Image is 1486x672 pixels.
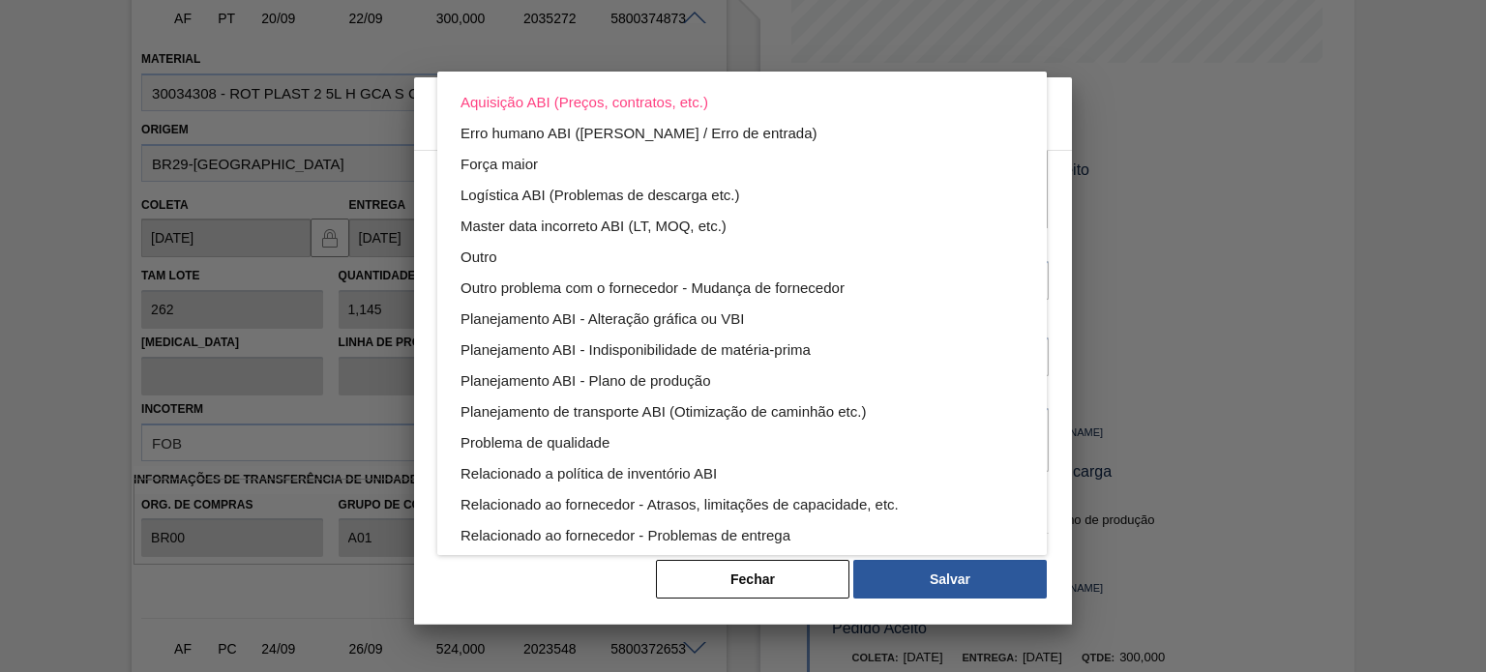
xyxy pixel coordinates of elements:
[461,489,1024,520] div: Relacionado ao fornecedor - Atrasos, limitações de capacidade, etc.
[461,551,1024,582] div: Relacionado ao fornecedor - Sem estoque
[461,180,1024,211] div: Logística ABI (Problemas de descarga etc.)
[461,520,1024,551] div: Relacionado ao fornecedor - Problemas de entrega
[461,365,1024,396] div: Planejamento ABI - Plano de produção
[461,273,1024,304] div: Outro problema com o fornecedor - Mudança de fornecedor
[461,211,1024,242] div: Master data incorreto ABI (LT, MOQ, etc.)
[461,396,1024,427] div: Planejamento de transporte ABI (Otimização de caminhão etc.)
[461,458,1024,489] div: Relacionado a política de inventório ABI
[461,87,1024,118] div: Aquisição ABI (Preços, contratos, etc.)
[461,118,1024,149] div: Erro humano ABI ([PERSON_NAME] / Erro de entrada)
[461,427,1024,458] div: Problema de qualidade
[461,242,1024,273] div: Outro
[461,304,1024,335] div: Planejamento ABI - Alteração gráfica ou VBI
[461,335,1024,365] div: Planejamento ABI - Indisponibilidade de matéria-prima
[461,149,1024,180] div: Força maior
